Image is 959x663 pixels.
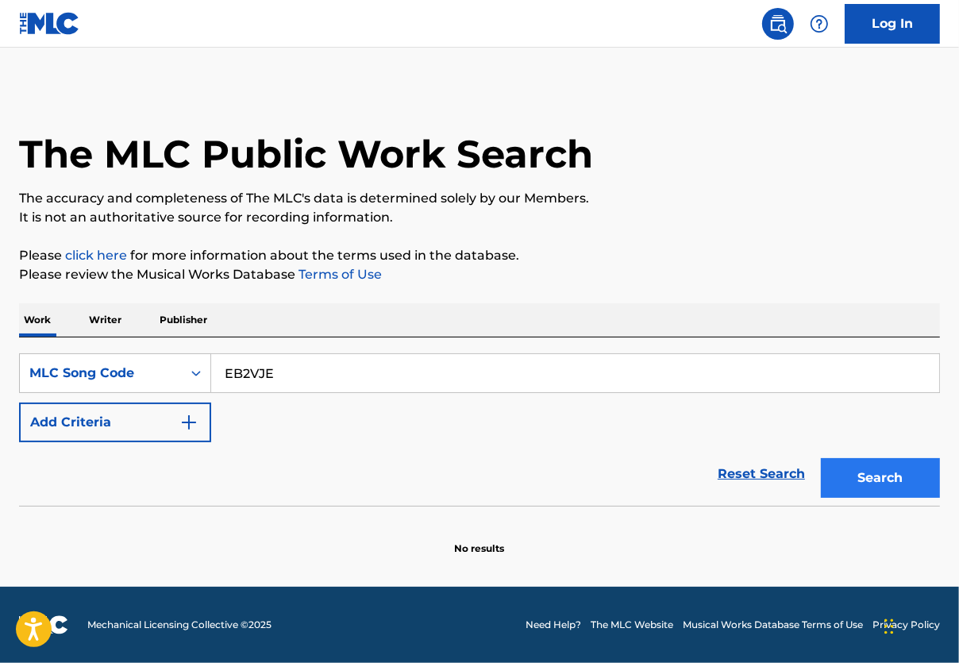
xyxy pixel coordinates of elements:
p: Writer [84,303,126,337]
div: MLC Song Code [29,364,172,383]
span: Mechanical Licensing Collective © 2025 [87,618,272,632]
a: Terms of Use [295,267,382,282]
img: help [810,14,829,33]
p: Publisher [155,303,212,337]
p: Work [19,303,56,337]
iframe: Chat Widget [880,587,959,663]
div: Drag [884,603,894,650]
a: The MLC Website [591,618,673,632]
a: Log In [845,4,940,44]
img: logo [19,615,68,634]
a: Musical Works Database Terms of Use [683,618,863,632]
p: Please review the Musical Works Database [19,265,940,284]
form: Search Form [19,353,940,506]
p: It is not an authoritative source for recording information. [19,208,940,227]
a: Need Help? [526,618,581,632]
a: click here [65,248,127,263]
img: search [768,14,788,33]
button: Add Criteria [19,403,211,442]
div: Help [803,8,835,40]
a: Reset Search [710,457,813,491]
p: No results [455,522,505,556]
p: The accuracy and completeness of The MLC's data is determined solely by our Members. [19,189,940,208]
img: 9d2ae6d4665cec9f34b9.svg [179,413,198,432]
p: Please for more information about the terms used in the database. [19,246,940,265]
a: Public Search [762,8,794,40]
button: Search [821,458,940,498]
a: Privacy Policy [872,618,940,632]
img: MLC Logo [19,12,80,35]
h1: The MLC Public Work Search [19,130,593,178]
